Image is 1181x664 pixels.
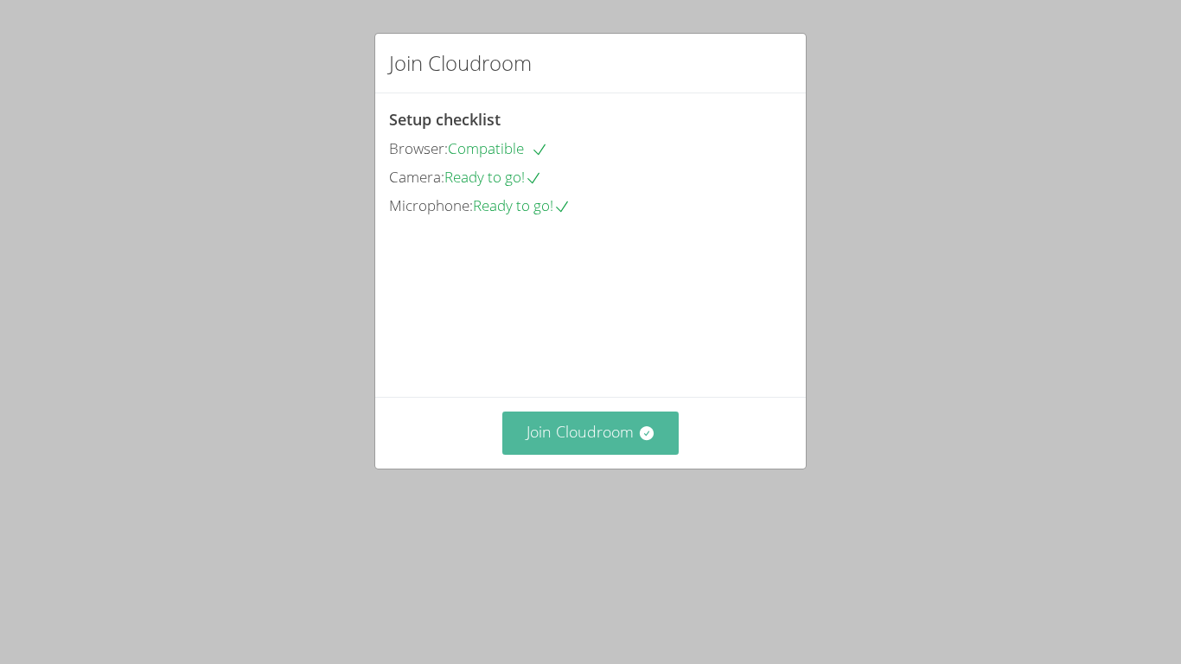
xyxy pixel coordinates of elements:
span: Microphone: [389,195,473,215]
button: Join Cloudroom [502,412,680,454]
span: Setup checklist [389,109,501,130]
span: Compatible [448,138,548,158]
span: Browser: [389,138,448,158]
span: Camera: [389,167,444,187]
span: Ready to go! [444,167,542,187]
h2: Join Cloudroom [389,48,532,79]
span: Ready to go! [473,195,571,215]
